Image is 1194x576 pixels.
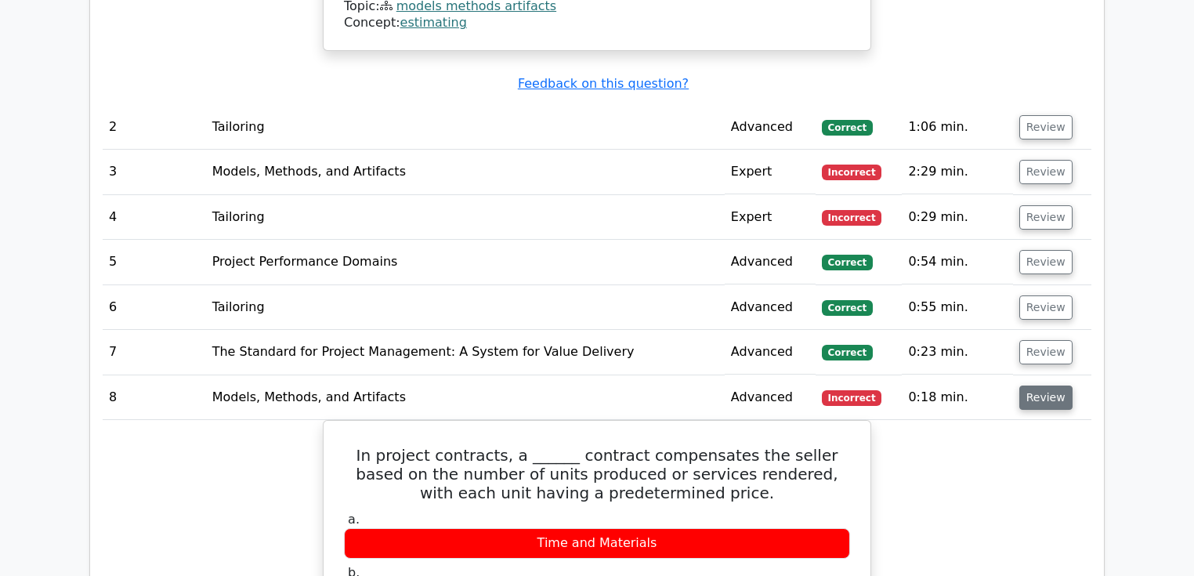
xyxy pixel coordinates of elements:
[206,105,725,150] td: Tailoring
[822,390,882,406] span: Incorrect
[902,330,1012,375] td: 0:23 min.
[822,300,873,316] span: Correct
[902,375,1012,420] td: 0:18 min.
[1019,340,1073,364] button: Review
[725,195,816,240] td: Expert
[822,120,873,136] span: Correct
[348,512,360,527] span: a.
[902,150,1012,194] td: 2:29 min.
[103,195,206,240] td: 4
[725,375,816,420] td: Advanced
[344,528,850,559] div: Time and Materials
[725,105,816,150] td: Advanced
[822,165,882,180] span: Incorrect
[902,240,1012,284] td: 0:54 min.
[725,330,816,375] td: Advanced
[400,15,467,30] a: estimating
[725,285,816,330] td: Advanced
[103,150,206,194] td: 3
[518,76,689,91] a: Feedback on this question?
[103,375,206,420] td: 8
[206,285,725,330] td: Tailoring
[822,345,873,360] span: Correct
[206,150,725,194] td: Models, Methods, and Artifacts
[342,446,852,502] h5: In project contracts, a ______ contract compensates the seller based on the number of units produ...
[206,375,725,420] td: Models, Methods, and Artifacts
[103,285,206,330] td: 6
[902,105,1012,150] td: 1:06 min.
[1019,160,1073,184] button: Review
[1019,115,1073,139] button: Review
[725,240,816,284] td: Advanced
[344,15,850,31] div: Concept:
[822,210,882,226] span: Incorrect
[1019,205,1073,230] button: Review
[902,195,1012,240] td: 0:29 min.
[103,240,206,284] td: 5
[902,285,1012,330] td: 0:55 min.
[725,150,816,194] td: Expert
[1019,250,1073,274] button: Review
[103,330,206,375] td: 7
[822,255,873,270] span: Correct
[206,195,725,240] td: Tailoring
[206,240,725,284] td: Project Performance Domains
[1019,386,1073,410] button: Review
[206,330,725,375] td: The Standard for Project Management: A System for Value Delivery
[1019,295,1073,320] button: Review
[103,105,206,150] td: 2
